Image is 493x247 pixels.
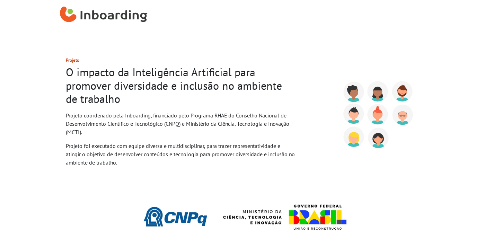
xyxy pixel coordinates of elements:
h2: O impacto da Inteligência Artificial para promover diversidade e inclusão no ambiente de trabalho [66,65,296,105]
a: Inboarding Home Page [60,3,148,27]
img: Contamos com o apoio do CNPq e Ministério da Ciência, Tecnologia e Inovação (MCTI) para desenvolv... [125,189,368,245]
p: Projeto foi executado com equipe diversa e multidisciplinar, para trazer representatividade e ati... [66,142,296,167]
img: Inboarding Home [60,5,148,25]
h1: Projeto [66,58,296,63]
p: Projeto coordenado pela Inboarding, financiado pelo Programa RHAE do Conselho Nacional de Desenvo... [66,111,296,136]
img: Ilustração de um time com pessoas diversas [327,64,429,165]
